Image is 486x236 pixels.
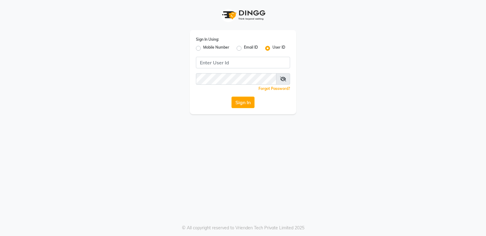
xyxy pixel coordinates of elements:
label: User ID [272,45,285,52]
label: Email ID [244,45,258,52]
a: Forgot Password? [258,86,290,91]
img: logo1.svg [219,6,267,24]
input: Username [196,73,276,85]
button: Sign In [231,97,255,108]
label: Sign In Using: [196,37,219,42]
input: Username [196,57,290,68]
label: Mobile Number [203,45,229,52]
